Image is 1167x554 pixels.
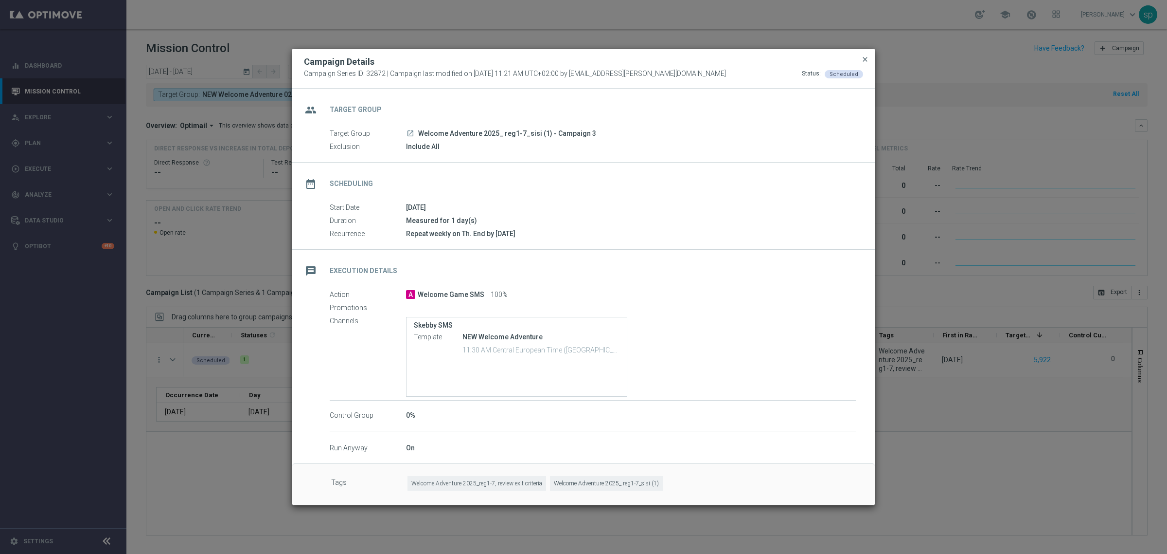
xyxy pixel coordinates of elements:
h2: Scheduling [330,179,373,188]
div: Include All [406,142,856,151]
span: Welcome Adventure 2025_ reg1-7_sisi (1) - Campaign 3 [418,129,596,138]
label: Promotions [330,304,406,313]
span: Scheduled [830,71,858,77]
label: Action [330,291,406,299]
div: Measured for 1 day(s) [406,216,856,225]
a: launch [406,129,415,138]
i: date_range [302,175,319,193]
span: close [861,55,869,63]
label: Skebby SMS [414,321,619,330]
label: Duration [330,217,406,225]
colored-tag: Scheduled [825,70,863,77]
span: Welcome Game SMS [418,291,484,299]
div: On [406,443,856,453]
span: 100% [491,291,508,299]
div: 0% [406,410,856,420]
div: [DATE] [406,203,856,212]
label: Run Anyway [330,444,406,453]
h2: Target Group [330,105,382,114]
div: Repeat weekly on Th. End by [DATE] [406,229,856,239]
label: Start Date [330,203,406,212]
span: Welcome Adventure 2025_ reg1-7_sisi (1) [550,476,663,491]
label: Target Group [330,129,406,138]
label: Recurrence [330,230,406,239]
i: launch [407,129,414,137]
p: NEW Welcome Adventure [462,332,619,341]
label: Tags [331,476,407,491]
label: Control Group [330,411,406,420]
i: group [302,101,319,119]
i: message [302,262,319,280]
span: Welcome Adventure 2025_reg1-7, review exit criteria [407,476,546,491]
p: 11:30 AM Central European Time (Berlin) (UTC +02:00) [462,345,619,354]
span: A [406,290,415,299]
h2: Campaign Details [304,56,374,68]
span: Campaign Series ID: 32872 | Campaign last modified on [DATE] 11:21 AM UTC+02:00 by [EMAIL_ADDRESS... [304,70,726,78]
div: Status: [802,70,821,78]
label: Template [414,332,462,341]
h2: Execution Details [330,266,397,276]
label: Channels [330,317,406,326]
label: Exclusion [330,143,406,151]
